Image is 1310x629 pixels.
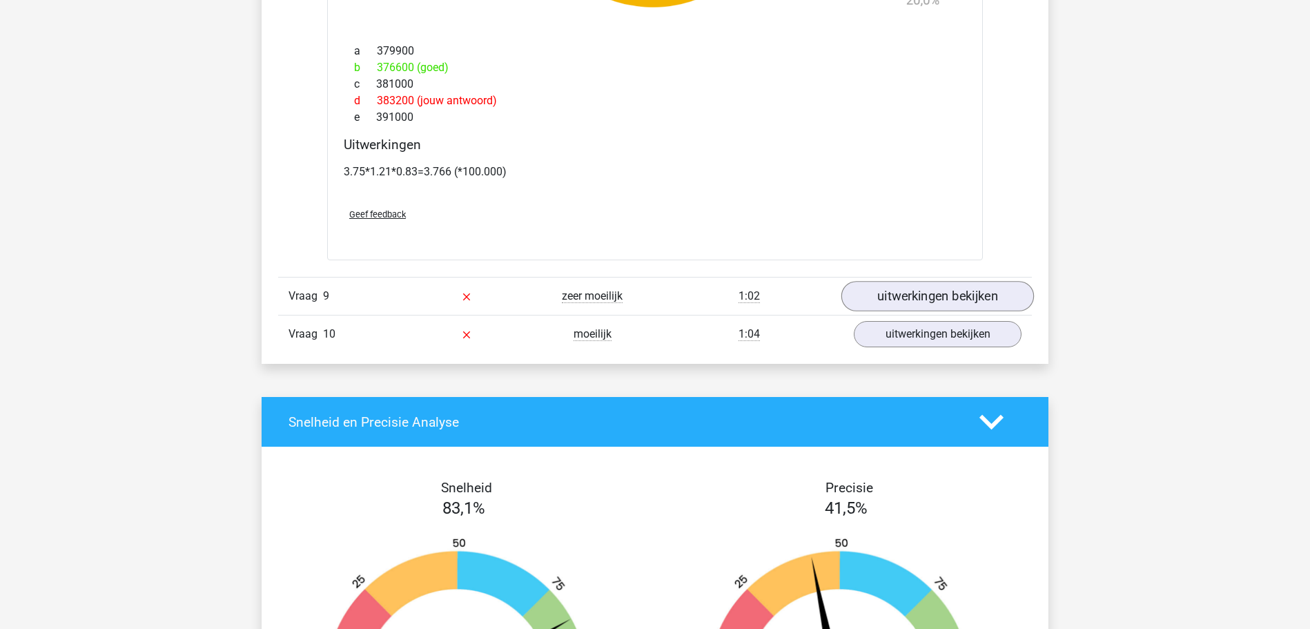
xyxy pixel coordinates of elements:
span: 1:02 [739,289,760,303]
h4: Snelheid [289,480,645,496]
h4: Uitwerkingen [344,137,966,153]
a: uitwerkingen bekijken [841,281,1034,311]
div: 391000 [344,109,966,126]
div: 381000 [344,76,966,93]
span: Vraag [289,326,323,342]
span: c [354,76,376,93]
span: d [354,93,377,109]
span: 1:04 [739,327,760,341]
span: e [354,109,376,126]
span: moeilijk [574,327,612,341]
span: Geef feedback [349,209,406,220]
span: a [354,43,377,59]
div: 383200 (jouw antwoord) [344,93,966,109]
span: 41,5% [825,499,868,518]
span: Vraag [289,288,323,304]
h4: Snelheid en Precisie Analyse [289,414,959,430]
div: 376600 (goed) [344,59,966,76]
span: 9 [323,289,329,302]
div: 379900 [344,43,966,59]
a: uitwerkingen bekijken [854,321,1021,347]
span: 10 [323,327,335,340]
span: 83,1% [442,499,485,518]
span: b [354,59,377,76]
p: 3.75*1.21*0.83=3.766 (*100.000) [344,164,966,180]
h4: Precisie [671,480,1027,496]
span: zeer moeilijk [562,289,623,303]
